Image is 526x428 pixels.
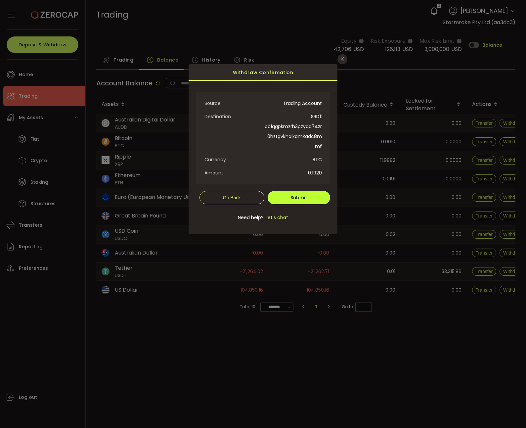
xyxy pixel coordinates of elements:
iframe: Chat Widget [493,396,526,428]
span: Amount [204,168,263,178]
span: Destination [204,112,263,121]
span: Currency [204,155,263,165]
span: 0.1920 [263,168,322,178]
span: Need help? [238,214,264,221]
span: BTC [263,155,322,165]
span: Go Back [223,195,241,200]
span: Submit [290,194,307,201]
button: Submit [268,191,330,204]
div: Withdraw Confirmation [189,64,337,81]
button: Go Back [199,191,264,204]
span: Let's chat [264,214,288,221]
span: Source [204,98,263,108]
span: SRD1: bc1qgpkmzrh3pzyqq74zr0hztgvkhalkamkadc8mmf [263,112,322,151]
span: Trading Account [263,98,322,108]
div: dialog [189,64,337,234]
